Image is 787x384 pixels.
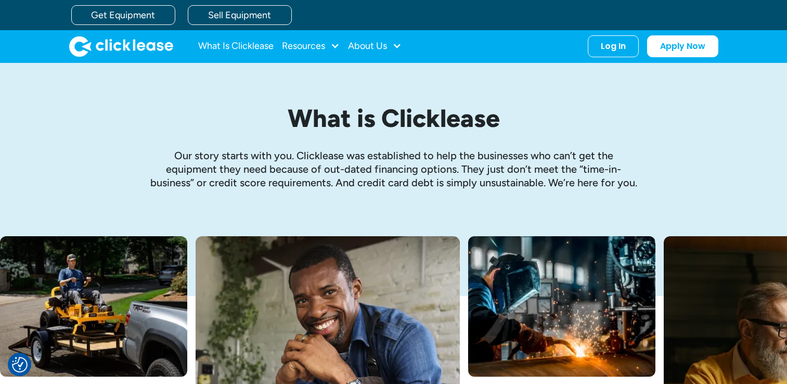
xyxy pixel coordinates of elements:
a: Apply Now [647,35,718,57]
a: Get Equipment [71,5,175,25]
div: About Us [348,36,402,57]
div: Log In [601,41,626,52]
button: Consent Preferences [12,357,28,373]
img: Revisit consent button [12,357,28,373]
p: Our story starts with you. Clicklease was established to help the businesses who can’t get the eq... [149,149,638,189]
h1: What is Clicklease [149,105,638,132]
a: What Is Clicklease [198,36,274,57]
a: home [69,36,173,57]
div: Resources [282,36,340,57]
img: A welder in a large mask working on a large pipe [468,236,655,377]
img: Clicklease logo [69,36,173,57]
a: Sell Equipment [188,5,292,25]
